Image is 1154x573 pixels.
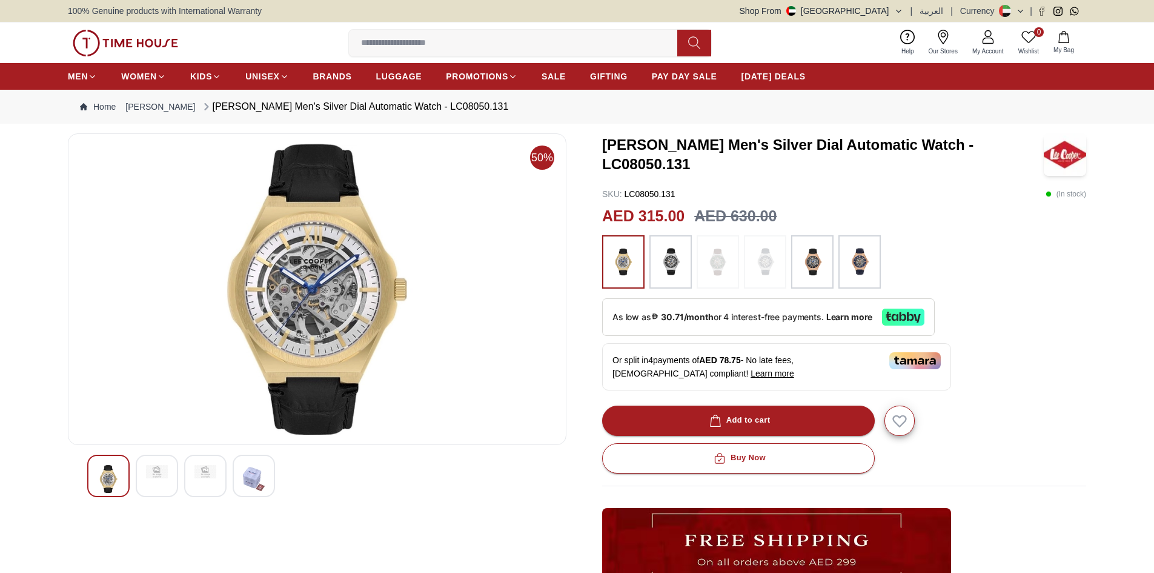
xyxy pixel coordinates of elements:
[950,5,953,17] span: |
[740,5,903,17] button: Shop From[GEOGRAPHIC_DATA]
[530,146,554,170] span: 50%
[1049,45,1079,55] span: My Bag
[960,5,1000,17] div: Currency
[921,27,965,58] a: Our Stores
[699,355,740,365] span: AED 78.75
[910,5,913,17] span: |
[967,47,1009,56] span: My Account
[797,241,827,283] img: ...
[1053,7,1063,16] a: Instagram
[313,65,352,87] a: BRANDS
[121,65,166,87] a: WOMEN
[78,144,556,435] img: Lee Cooper Men's Silver Dial Automatic Watch - LC08050.131
[602,443,875,474] button: Buy Now
[652,70,717,82] span: PAY DAY SALE
[68,65,97,87] a: MEN
[542,65,566,87] a: SALE
[741,65,806,87] a: [DATE] DEALS
[608,241,638,283] img: ...
[446,65,517,87] a: PROMOTIONS
[602,135,1044,174] h3: [PERSON_NAME] Men's Silver Dial Automatic Watch - LC08050.131
[590,65,628,87] a: GIFTING
[920,5,943,17] button: العربية
[1011,27,1046,58] a: 0Wishlist
[750,241,780,283] img: ...
[703,241,733,283] img: ...
[73,30,178,56] img: ...
[245,65,288,87] a: UNISEX
[190,70,212,82] span: KIDS
[844,241,875,283] img: ...
[894,27,921,58] a: Help
[652,65,717,87] a: PAY DAY SALE
[711,451,766,465] div: Buy Now
[1034,27,1044,37] span: 0
[121,70,157,82] span: WOMEN
[602,205,685,228] h2: AED 315.00
[590,70,628,82] span: GIFTING
[602,189,622,199] span: SKU :
[602,343,951,390] div: Or split in 4 payments of - No late fees, [DEMOGRAPHIC_DATA] compliant!
[376,70,422,82] span: LUGGAGE
[602,188,675,200] p: LC08050.131
[786,6,796,16] img: United Arab Emirates
[1013,47,1044,56] span: Wishlist
[1046,188,1086,200] p: ( In stock )
[313,70,352,82] span: BRANDS
[1046,28,1081,57] button: My Bag
[889,352,941,369] img: Tamara
[376,65,422,87] a: LUGGAGE
[446,70,508,82] span: PROMOTIONS
[68,5,262,17] span: 100% Genuine products with International Warranty
[1044,133,1086,176] img: Lee Cooper Men's Silver Dial Automatic Watch - LC08050.131
[68,70,88,82] span: MEN
[1030,5,1032,17] span: |
[694,205,777,228] h3: AED 630.00
[1037,7,1046,16] a: Facebook
[68,90,1086,124] nav: Breadcrumb
[125,101,195,113] a: [PERSON_NAME]
[146,465,168,478] img: Lee Cooper Men's Silver Dial Automatic Watch - LC08050.131
[602,406,875,436] button: Add to cart
[190,65,221,87] a: KIDS
[924,47,963,56] span: Our Stores
[751,369,794,378] span: Learn more
[80,101,116,113] a: Home
[542,70,566,82] span: SALE
[98,465,119,493] img: Lee Cooper Men's Silver Dial Automatic Watch - LC08050.131
[194,465,216,478] img: Lee Cooper Men's Silver Dial Automatic Watch - LC08050.131
[1070,7,1079,16] a: Whatsapp
[201,99,509,114] div: [PERSON_NAME] Men's Silver Dial Automatic Watch - LC08050.131
[741,70,806,82] span: [DATE] DEALS
[245,70,279,82] span: UNISEX
[897,47,919,56] span: Help
[655,241,686,283] img: ...
[707,414,771,427] div: Add to cart
[243,465,265,493] img: Lee Cooper Men's Silver Dial Automatic Watch - LC08050.131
